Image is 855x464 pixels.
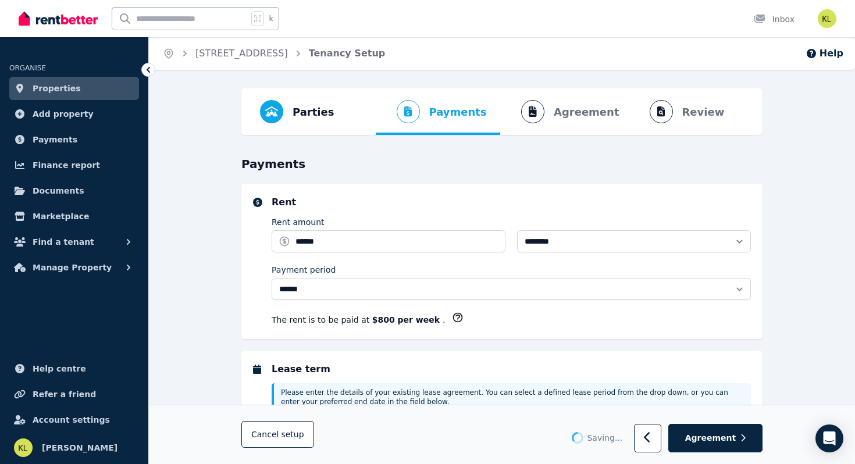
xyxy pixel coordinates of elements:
[668,424,763,453] button: Agreement
[272,216,325,228] label: Rent amount
[42,441,117,455] span: [PERSON_NAME]
[9,64,46,72] span: ORGANISE
[33,413,110,427] span: Account settings
[293,104,334,120] span: Parties
[429,104,487,120] span: Payments
[241,156,763,172] h3: Payments
[272,362,751,376] h5: Lease term
[241,422,314,448] button: Cancelsetup
[9,256,139,279] button: Manage Property
[33,235,94,249] span: Find a tenant
[272,264,336,276] label: Payment period
[33,81,81,95] span: Properties
[9,154,139,177] a: Finance report
[195,48,288,59] a: [STREET_ADDRESS]
[9,408,139,431] a: Account settings
[241,88,763,135] nav: Progress
[251,88,343,135] button: Parties
[685,433,736,444] span: Agreement
[33,133,77,147] span: Payments
[806,47,843,60] button: Help
[9,357,139,380] a: Help centre
[9,205,139,228] a: Marketplace
[818,9,836,28] img: Kellie Ann Lewandowski
[272,195,751,209] h5: Rent
[9,102,139,126] a: Add property
[33,362,86,376] span: Help centre
[754,13,795,25] div: Inbox
[9,179,139,202] a: Documents
[272,314,445,326] p: The rent is to be paid at .
[269,14,273,23] span: k
[309,47,386,60] span: Tenancy Setup
[33,260,112,274] span: Manage Property
[33,387,96,401] span: Refer a friend
[9,128,139,151] a: Payments
[19,10,98,27] img: RentBetter
[33,107,94,121] span: Add property
[9,230,139,254] button: Find a tenant
[587,433,622,444] span: Saving ...
[281,388,728,406] span: Please enter the details of your existing lease agreement. You can select a defined lease period ...
[149,37,399,70] nav: Breadcrumb
[376,88,496,135] button: Payments
[33,184,84,198] span: Documents
[815,424,843,452] div: Open Intercom Messenger
[372,315,443,324] b: $800 per week
[33,158,100,172] span: Finance report
[281,429,304,441] span: setup
[14,438,33,457] img: Kellie Ann Lewandowski
[33,209,89,223] span: Marketplace
[9,383,139,406] a: Refer a friend
[251,430,304,440] span: Cancel
[9,77,139,100] a: Properties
